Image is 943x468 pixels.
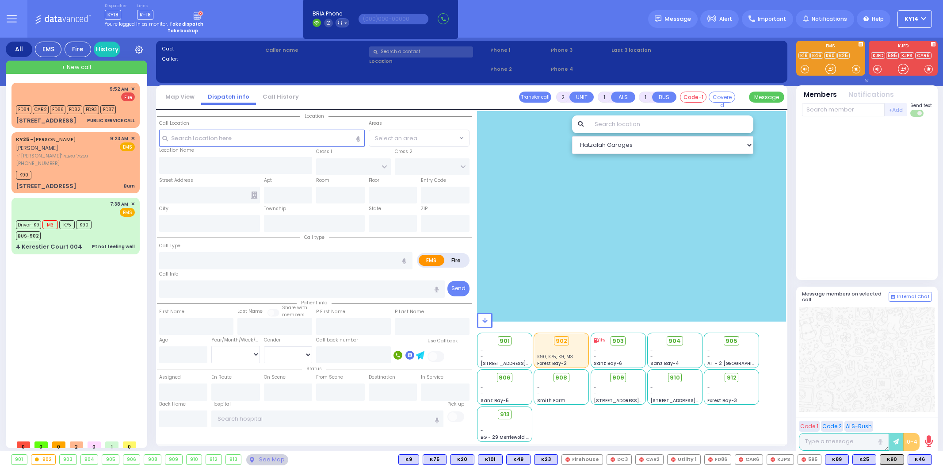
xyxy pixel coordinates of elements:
[707,384,710,391] span: -
[369,374,395,381] label: Destination
[915,52,932,59] a: CAR6
[655,15,661,22] img: message.svg
[123,441,136,448] span: 0
[537,397,565,404] span: Smith Farm
[16,171,31,180] span: K90
[607,454,632,465] div: DC3
[709,92,735,103] button: Covered
[70,441,83,448] span: 2
[802,291,889,303] h5: Message members on selected call
[52,441,65,448] span: 0
[537,360,567,367] span: Forest Bay-2
[211,401,231,408] label: Hospital
[481,397,509,404] span: Sanz Bay-5
[897,294,930,300] span: Internal Chat
[162,45,263,53] label: Cad:
[251,192,257,199] span: Other building occupants
[16,231,41,240] span: BUS-902
[551,46,608,54] span: Phone 3
[727,373,737,382] span: 912
[131,200,135,208] span: ✕
[16,242,82,251] div: 4 Kerestier Court 004
[671,457,676,462] img: red-radio-icon.svg
[481,421,483,427] span: -
[11,455,27,464] div: 901
[444,255,469,266] label: Fire
[94,42,120,57] a: History
[50,105,65,114] span: FD86
[450,454,474,465] div: K20
[264,177,272,184] label: Apt
[159,271,178,278] label: Call Info
[707,397,737,404] span: Forest Bay-3
[211,337,260,344] div: Year/Month/Week/Day
[900,52,914,59] a: KJPS
[555,373,567,382] span: 908
[551,65,608,73] span: Phone 4
[852,454,876,465] div: K25
[121,92,135,101] span: Fire
[897,10,932,28] button: KY14
[100,105,116,114] span: FD87
[804,90,837,100] button: Members
[719,15,732,23] span: Alert
[88,441,101,448] span: 0
[159,374,181,381] label: Assigned
[16,136,76,143] a: [PERSON_NAME]
[168,27,198,34] strong: Take backup
[612,373,624,382] span: 909
[704,454,731,465] div: FD86
[611,457,615,462] img: red-radio-icon.svg
[76,220,92,229] span: K90
[519,92,551,103] button: Transfer call
[450,454,474,465] div: BLS
[880,454,904,465] div: K90
[81,455,98,464] div: 904
[569,92,594,103] button: UNIT
[313,10,349,18] span: BRIA Phone
[159,120,189,127] label: Call Location
[316,337,358,344] label: Call back number
[421,177,446,184] label: Entry Code
[131,135,135,142] span: ✕
[421,374,443,381] label: In Service
[42,220,58,229] span: M3
[799,421,820,432] button: Code 1
[165,455,182,464] div: 909
[144,455,161,464] div: 908
[369,177,379,184] label: Floor
[594,347,596,353] span: -
[159,242,180,249] label: Call Type
[211,374,232,381] label: En Route
[123,455,140,464] div: 906
[159,177,193,184] label: Street Address
[739,457,743,462] img: red-radio-icon.svg
[92,243,135,250] div: Pt not feeling well
[302,365,326,372] span: Status
[369,58,487,65] label: Location
[67,105,82,114] span: FD82
[478,454,503,465] div: BLS
[447,281,470,296] button: Send
[34,441,48,448] span: 0
[428,338,458,345] label: Use Callback
[159,308,184,315] label: First Name
[594,397,677,404] span: [STREET_ADDRESS][PERSON_NAME]
[137,10,153,20] span: K-18
[110,201,128,207] span: 7:38 AM
[60,455,76,464] div: 903
[395,148,412,155] label: Cross 2
[796,44,865,50] label: EMS
[137,4,153,9] label: Lines
[707,353,710,360] span: -
[481,347,483,353] span: -
[120,208,135,217] span: EMS
[837,52,850,59] a: K25
[905,15,918,23] span: KY14
[120,142,135,151] span: EMS
[611,92,635,103] button: ALS
[226,455,241,464] div: 913
[537,353,573,360] span: K90, K75, K9, M3
[812,15,847,23] span: Notifications
[110,135,128,142] span: 9:23 AM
